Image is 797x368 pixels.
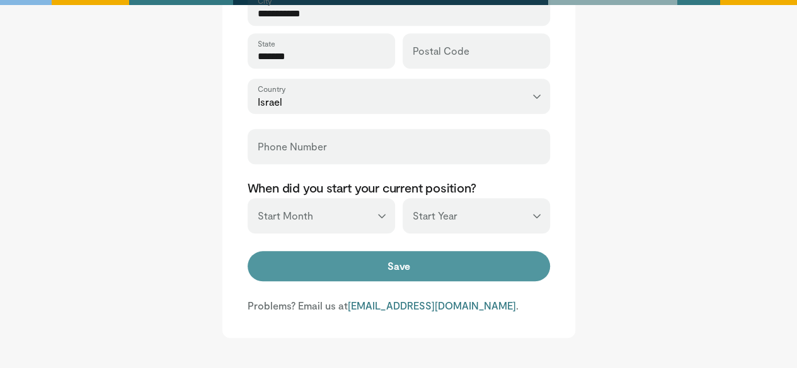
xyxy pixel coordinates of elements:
[258,38,275,48] label: State
[413,38,469,64] label: Postal Code
[348,299,516,311] a: [EMAIL_ADDRESS][DOMAIN_NAME]
[248,299,550,313] p: Problems? Email us at .
[258,134,327,159] label: Phone Number
[248,179,550,196] p: When did you start your current position?
[248,251,550,281] button: Save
